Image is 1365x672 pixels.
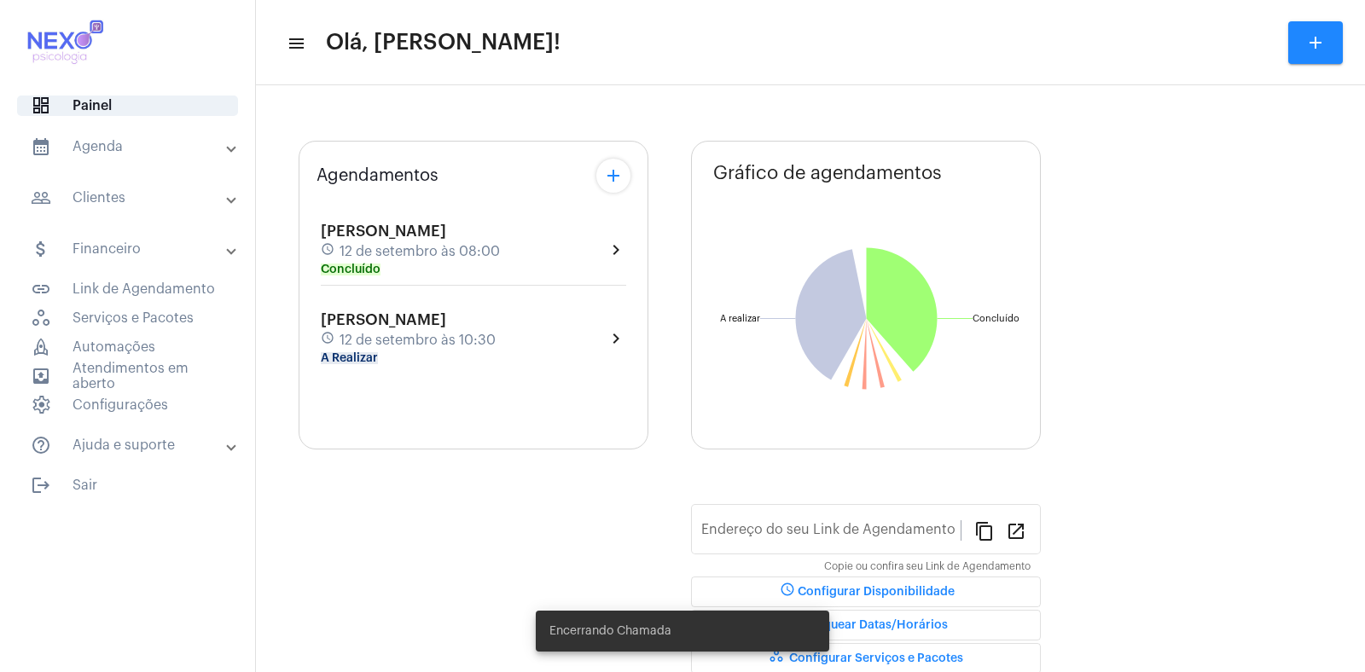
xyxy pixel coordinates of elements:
[606,240,626,260] mat-icon: chevron_right
[31,239,228,259] mat-panel-title: Financeiro
[720,314,760,323] text: A realizar
[17,96,238,116] span: Painel
[340,333,496,348] span: 12 de setembro às 10:30
[321,242,336,261] mat-icon: schedule
[31,239,51,259] mat-icon: sidenav icon
[31,366,51,386] mat-icon: sidenav icon
[326,29,561,56] span: Olá, [PERSON_NAME]!
[31,337,51,357] span: sidenav icon
[974,520,995,541] mat-icon: content_copy
[17,396,238,414] span: Configurações
[973,314,1019,323] text: Concluído
[17,309,238,327] span: Serviços e Pacotes
[31,475,51,495] mat-icon: sidenav icon
[17,367,238,385] span: Atendimentos em aberto
[777,586,955,598] span: Configurar Disponibilidade
[14,9,113,77] img: 616cf56f-bdc5-9e2e-9429-236ee6dd82e0.jpg
[321,223,446,239] span: [PERSON_NAME]
[31,308,51,328] span: sidenav icon
[31,188,51,208] mat-icon: sidenav icon
[10,425,255,466] mat-expansion-panel-header: sidenav iconAjuda e suporte
[340,244,500,259] span: 12 de setembro às 08:00
[321,312,446,327] span: [PERSON_NAME]
[321,331,336,350] mat-icon: schedule
[10,126,255,167] mat-expansion-panel-header: sidenav iconAgenda
[17,476,238,495] span: Sair
[713,163,942,183] span: Gráfico de agendamentos
[784,619,948,631] span: Bloquear Datas/Horários
[691,610,1041,640] button: Bloquear Datas/Horários
[287,33,304,54] mat-icon: sidenav icon
[31,136,228,157] mat-panel-title: Agenda
[31,395,51,415] span: sidenav icon
[31,435,51,455] mat-icon: sidenav icon
[17,338,238,356] span: Automações
[321,264,380,275] mat-chip: Concluído
[549,623,671,640] span: Encerrando Chamada
[10,229,255,269] mat-expansion-panel-header: sidenav iconFinanceiro
[769,652,963,664] span: Configurar Serviços e Pacotes
[31,435,228,455] mat-panel-title: Ajuda e suporte
[10,177,255,218] mat-expansion-panel-header: sidenav iconClientes
[31,188,228,208] mat-panel-title: Clientes
[31,279,51,299] mat-icon: sidenav icon
[31,96,51,116] span: sidenav icon
[317,166,439,185] span: Agendamentos
[1006,520,1026,541] mat-icon: open_in_new
[31,136,51,157] mat-icon: sidenav icon
[606,328,626,349] mat-icon: chevron_right
[691,576,1041,607] button: Configurar Disponibilidade
[603,165,624,186] mat-icon: add
[777,582,798,602] mat-icon: schedule
[321,352,378,364] mat-chip: A Realizar
[1305,32,1326,53] mat-icon: add
[17,280,238,298] span: Link de Agendamento
[701,525,961,541] input: Link
[824,561,1031,573] mat-hint: Copie ou confira seu Link de Agendamento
